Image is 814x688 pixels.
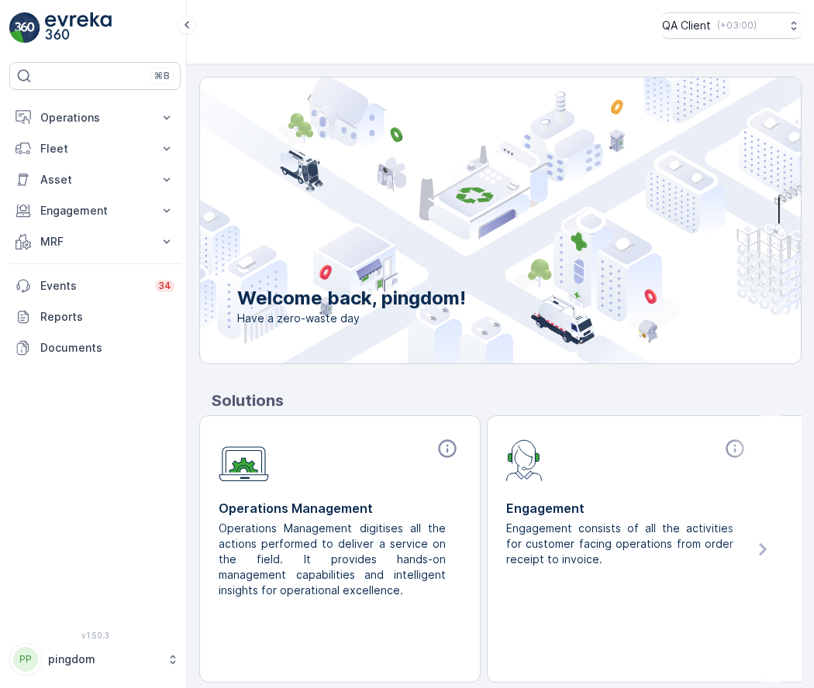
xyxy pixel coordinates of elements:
p: QA Client [662,18,711,33]
p: MRF [40,234,150,249]
a: Reports [9,301,181,332]
span: Have a zero-waste day [237,311,466,326]
p: Operations [40,110,150,126]
p: Operations Management digitises all the actions performed to deliver a service on the field. It p... [219,521,449,598]
p: ⌘B [154,70,170,82]
p: ( +03:00 ) [717,19,757,32]
button: MRF [9,226,181,257]
a: Events34 [9,270,181,301]
p: Documents [40,340,174,356]
p: Welcome back, pingdom! [237,286,466,311]
p: 34 [158,280,171,292]
button: Asset [9,164,181,195]
p: Fleet [40,141,150,157]
a: Documents [9,332,181,363]
img: logo [9,12,40,43]
p: Engagement [506,499,749,518]
p: pingdom [48,652,159,667]
div: PP [13,647,38,672]
img: module-icon [506,438,543,481]
button: Operations [9,102,181,133]
p: Events [40,278,146,294]
p: Reports [40,309,174,325]
p: Solutions [212,389,802,412]
img: logo_light-DOdMpM7g.png [45,12,112,43]
p: Engagement consists of all the activities for customer facing operations from order receipt to in... [506,521,736,567]
span: v 1.50.3 [9,631,181,640]
button: QA Client(+03:00) [662,12,802,39]
img: city illustration [130,77,801,363]
img: module-icon [219,438,269,482]
p: Engagement [40,203,150,218]
p: Asset [40,172,150,187]
p: Operations Management [219,499,461,518]
button: Engagement [9,195,181,226]
button: Fleet [9,133,181,164]
button: PPpingdom [9,643,181,676]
